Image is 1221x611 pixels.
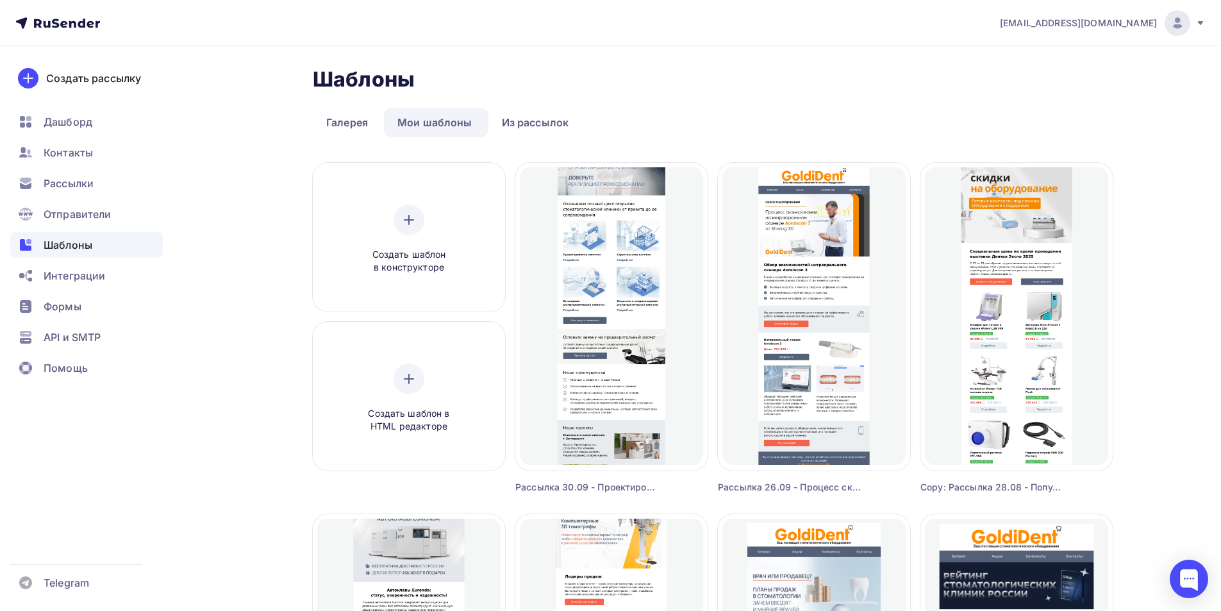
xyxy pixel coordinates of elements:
h2: Шаблоны [313,67,415,92]
a: Шаблоны [10,232,163,258]
span: Помощь [44,360,88,376]
span: Отправители [44,206,112,222]
a: Формы [10,294,163,319]
span: Шаблоны [44,237,92,253]
span: Формы [44,299,81,314]
a: Дашборд [10,109,163,135]
span: Telegram [44,575,89,590]
a: Отправители [10,201,163,227]
span: Рассылки [44,176,94,191]
span: Интеграции [44,268,105,283]
div: Рассылка 30.09 - Проектирование стоматологической клиники [515,481,660,494]
div: Рассылка 26.09 - Процесс сканирования интраорального сканера Aoralscan 3 (Shining 3D) [718,481,862,494]
span: API и SMTP [44,330,101,345]
a: Рассылки [10,171,163,196]
span: Дашборд [44,114,92,130]
div: Создать рассылку [46,71,141,86]
a: Галерея [313,108,381,137]
a: Контакты [10,140,163,165]
a: Мои шаблоны [384,108,486,137]
span: Создать шаблон в HTML редакторе [348,407,470,433]
span: Создать шаблон в конструкторе [348,248,470,274]
span: [EMAIL_ADDRESS][DOMAIN_NAME] [1000,17,1157,29]
a: Из рассылок [488,108,583,137]
a: [EMAIL_ADDRESS][DOMAIN_NAME] [1000,10,1206,36]
div: Copy: Рассылка 28.08 - Популярное стоматологическое оборудование [920,481,1065,494]
span: Контакты [44,145,93,160]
